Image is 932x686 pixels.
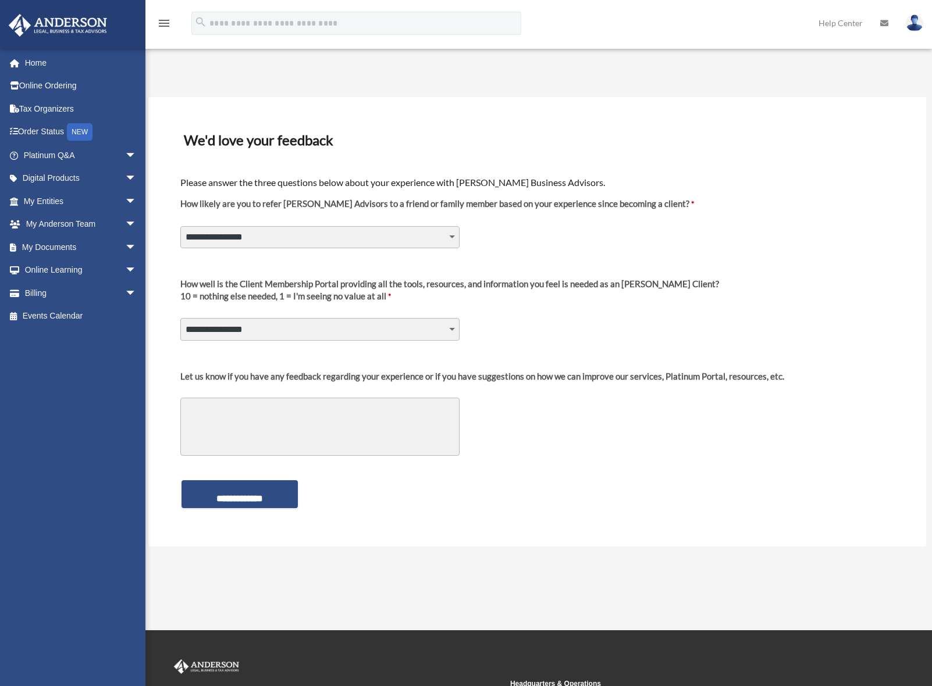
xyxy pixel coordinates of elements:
span: arrow_drop_down [125,144,148,167]
a: My Entitiesarrow_drop_down [8,190,154,213]
img: Anderson Advisors Platinum Portal [172,659,241,674]
label: 10 = nothing else needed, 1 = I'm seeing no value at all [180,278,719,312]
img: Anderson Advisors Platinum Portal [5,14,111,37]
span: arrow_drop_down [125,167,148,191]
a: Online Learningarrow_drop_down [8,259,154,282]
a: Events Calendar [8,305,154,328]
span: arrow_drop_down [125,235,148,259]
a: My Anderson Teamarrow_drop_down [8,213,154,236]
i: search [194,16,207,28]
span: arrow_drop_down [125,281,148,305]
a: Platinum Q&Aarrow_drop_down [8,144,154,167]
div: Let us know if you have any feedback regarding your experience or if you have suggestions on how ... [180,370,784,383]
span: arrow_drop_down [125,259,148,283]
a: Order StatusNEW [8,120,154,144]
span: arrow_drop_down [125,213,148,237]
div: NEW [67,123,93,141]
div: How well is the Client Membership Portal providing all the tools, resources, and information you ... [180,278,719,290]
span: arrow_drop_down [125,190,148,213]
img: User Pic [906,15,923,31]
label: How likely are you to refer [PERSON_NAME] Advisors to a friend or family member based on your exp... [180,198,694,219]
h4: Please answer the three questions below about your experience with [PERSON_NAME] Business Advisors. [180,176,894,189]
a: My Documentsarrow_drop_down [8,235,154,259]
a: Digital Productsarrow_drop_down [8,167,154,190]
i: menu [157,16,171,30]
a: Tax Organizers [8,97,154,120]
h3: We'd love your feedback [179,128,895,152]
a: Billingarrow_drop_down [8,281,154,305]
a: menu [157,20,171,30]
a: Online Ordering [8,74,154,98]
a: Home [8,51,154,74]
